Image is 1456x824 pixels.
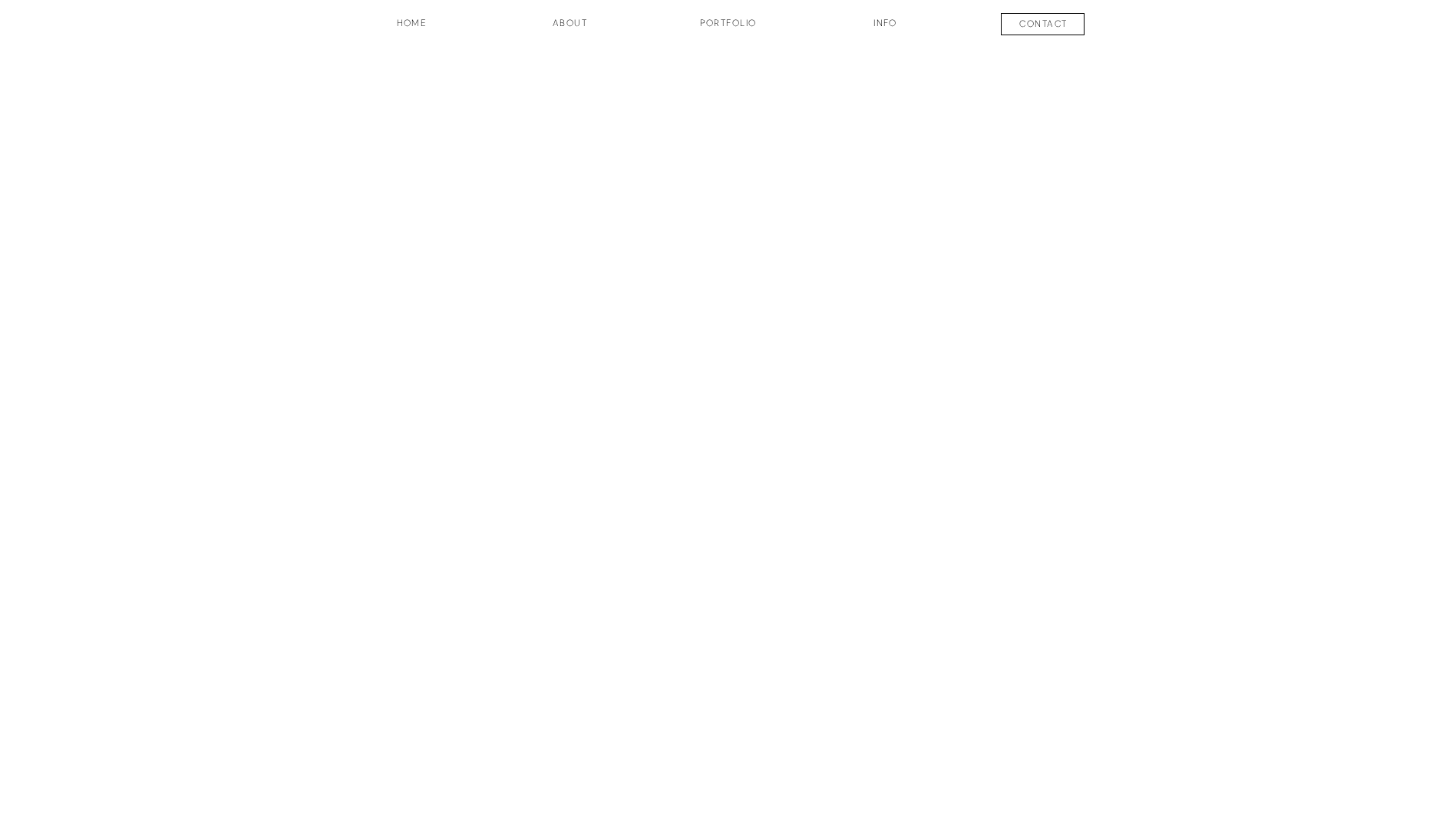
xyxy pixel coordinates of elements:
a: about [532,16,609,42]
a: [PERSON_NAME] [375,326,1083,411]
a: PHOTOGRAPHY [598,411,859,458]
a: contact [987,17,1101,35]
a: Portfolio [672,16,785,42]
a: INFO [847,16,924,42]
a: HOME [355,16,469,42]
